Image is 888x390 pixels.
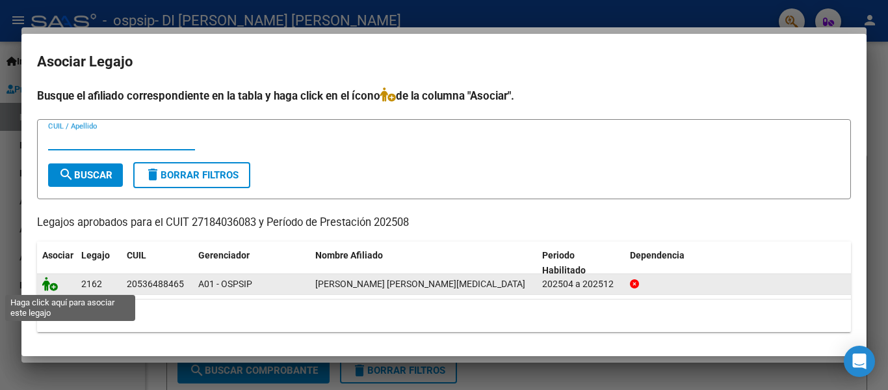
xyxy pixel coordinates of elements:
span: Periodo Habilitado [542,250,586,275]
mat-icon: search [59,167,74,182]
span: A01 - OSPSIP [198,279,252,289]
datatable-header-cell: Gerenciador [193,242,310,285]
span: Gerenciador [198,250,250,260]
div: 20536488465 [127,277,184,292]
div: 1 registros [37,299,851,332]
h4: Busque el afiliado correspondiente en la tabla y haga click en el ícono de la columna "Asociar". [37,87,851,104]
div: 202504 a 202512 [542,277,620,292]
span: Asociar [42,250,73,260]
mat-icon: delete [145,167,161,182]
button: Borrar Filtros [133,162,250,188]
span: Buscar [59,169,112,181]
span: Borrar Filtros [145,169,239,181]
datatable-header-cell: Legajo [76,242,122,285]
span: Nombre Afiliado [315,250,383,260]
datatable-header-cell: Asociar [37,242,76,285]
datatable-header-cell: CUIL [122,242,193,285]
span: Legajo [81,250,110,260]
span: CHIOCK ROJAS IGNACIO TAO [315,279,525,289]
span: Dependencia [630,250,685,260]
div: Open Intercom Messenger [844,346,875,377]
datatable-header-cell: Dependencia [625,242,852,285]
button: Buscar [48,163,123,187]
p: Legajos aprobados para el CUIT 27184036083 y Período de Prestación 202508 [37,215,851,231]
datatable-header-cell: Nombre Afiliado [310,242,537,285]
span: 2162 [81,279,102,289]
h2: Asociar Legajo [37,49,851,74]
datatable-header-cell: Periodo Habilitado [537,242,625,285]
span: CUIL [127,250,146,260]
